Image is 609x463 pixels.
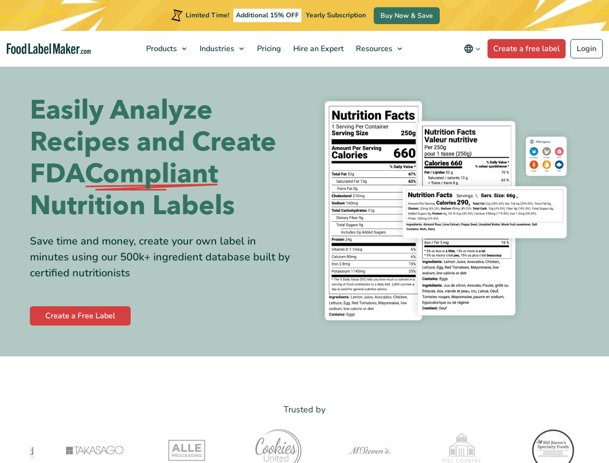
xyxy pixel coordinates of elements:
span: Industries [197,43,235,54]
a: Create a free label [487,39,566,58]
a: Login [570,39,603,58]
span: Limited Time! [186,11,229,20]
a: Pricing [251,31,285,67]
span: Pricing [254,43,282,54]
a: Create a Free Label [30,306,131,326]
span: Hire an Expert [290,43,345,54]
a: Food Label Maker homepage [7,43,91,54]
span: Compliant [85,158,218,190]
a: Buy Now & Save [374,7,440,24]
div: Save time and money, create your own label in minutes using our 500k+ ingredient database built b... [30,233,298,281]
a: Resources [350,31,407,67]
span: Products [143,43,178,54]
a: Industries [194,31,249,67]
a: Products [140,31,191,67]
button: Change language [457,39,487,58]
h1: Easily Analyze Recipes and Create FDA Nutrition Labels [30,95,298,222]
span: Yearly Subscription [306,11,366,20]
span: Resources [353,43,393,54]
p: Trusted by [30,403,580,417]
span: Additional 15% OFF [233,9,301,22]
a: Hire an Expert [287,31,348,67]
